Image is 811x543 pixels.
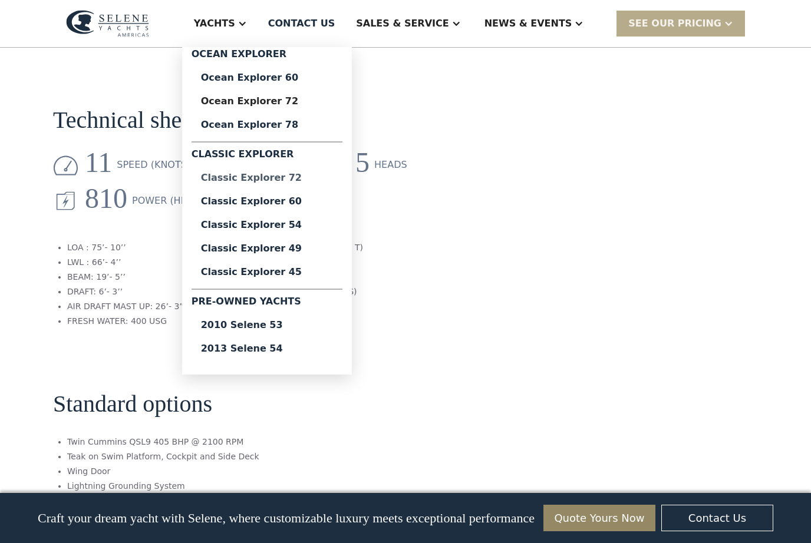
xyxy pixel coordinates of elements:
a: Quote Yours Now [543,505,655,531]
div: Sales & Service [356,16,449,31]
div: Classic Explorer [192,147,342,166]
h2: 11 [85,147,112,178]
div: heads [374,158,407,172]
a: Ocean Explorer 72 [192,90,342,113]
li: BEAM: 19’- 5’’ [67,271,184,283]
a: Ocean Explorer 78 [192,113,342,137]
div: SEE Our Pricing [628,16,721,31]
img: logo [66,10,149,37]
div: SEE Our Pricing [617,11,745,36]
h2: 5 [355,147,370,178]
strong: Yes, I'd like to receive SMS updates. [15,492,143,501]
a: 2013 Selene 54 [192,337,342,360]
div: Contact US [268,16,335,31]
li: Wing Door [67,465,299,478]
div: Yachts [194,16,235,31]
span: Tick the box below to receive occasional updates, exclusive offers, and VIP access via text message. [1,413,170,445]
div: Classic Explorer 54 [201,220,333,230]
li: AIR DRAFT MAST UP: 26’- 3” [67,300,184,313]
h2: 810 [85,183,127,214]
li: Twin Cummins QSL9 405 BHP @ 2100 RPM [67,436,299,448]
div: Ocean Explorer 60 [201,73,333,82]
div: 2013 Selene 54 [201,344,333,353]
li: Lightning Grounding System [67,480,299,492]
a: Ocean Explorer 60 [192,66,342,90]
span: Reply STOP to unsubscribe at any time. [3,492,162,511]
input: I want to subscribe to your Newsletter.Unsubscribe any time by clicking the link at the bottom of... [3,528,12,538]
nav: Yachts [182,47,352,375]
a: Contact Us [661,505,773,531]
div: Classic Explorer 60 [201,197,333,206]
span: We respect your time - only the good stuff, never spam. [1,452,160,473]
div: Ocean Explorer [192,47,342,66]
a: Classic Explorer 49 [192,237,342,260]
div: Ocean Explorer 72 [201,97,333,106]
li: FRESH WATER: 400 USG [67,315,184,327]
li: DRAFT: 6’- 3’’ [67,286,184,298]
div: Classic Explorer 45 [201,267,333,277]
div: Power (HP) [132,194,190,208]
a: 2010 Selene 53 [192,313,342,337]
div: Ocean Explorer 78 [201,120,333,130]
div: 2010 Selene 53 [201,320,333,330]
div: speed (knots) [117,158,190,172]
li: Teak on Swim Platform, Cockpit and Side Deck [67,451,299,463]
h2: Technical sheet [53,107,199,133]
h2: Standard options [53,391,212,417]
p: Craft your dream yacht with Selene, where customizable luxury meets exceptional performance [38,511,535,526]
div: Classic Explorer 72 [201,173,333,183]
a: Classic Explorer 54 [192,213,342,237]
div: Classic Explorer 49 [201,244,333,253]
div: News & EVENTS [484,16,572,31]
li: LOA : 75’- 10’’ [67,241,184,254]
a: Classic Explorer 60 [192,190,342,213]
a: Classic Explorer 72 [192,166,342,190]
div: Pre-Owned Yachts [192,294,342,313]
a: Classic Explorer 45 [192,260,342,284]
li: LWL : 66’- 4’’ [67,256,184,269]
input: Yes, I'd like to receive SMS updates.Reply STOP to unsubscribe at any time. [3,489,12,499]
